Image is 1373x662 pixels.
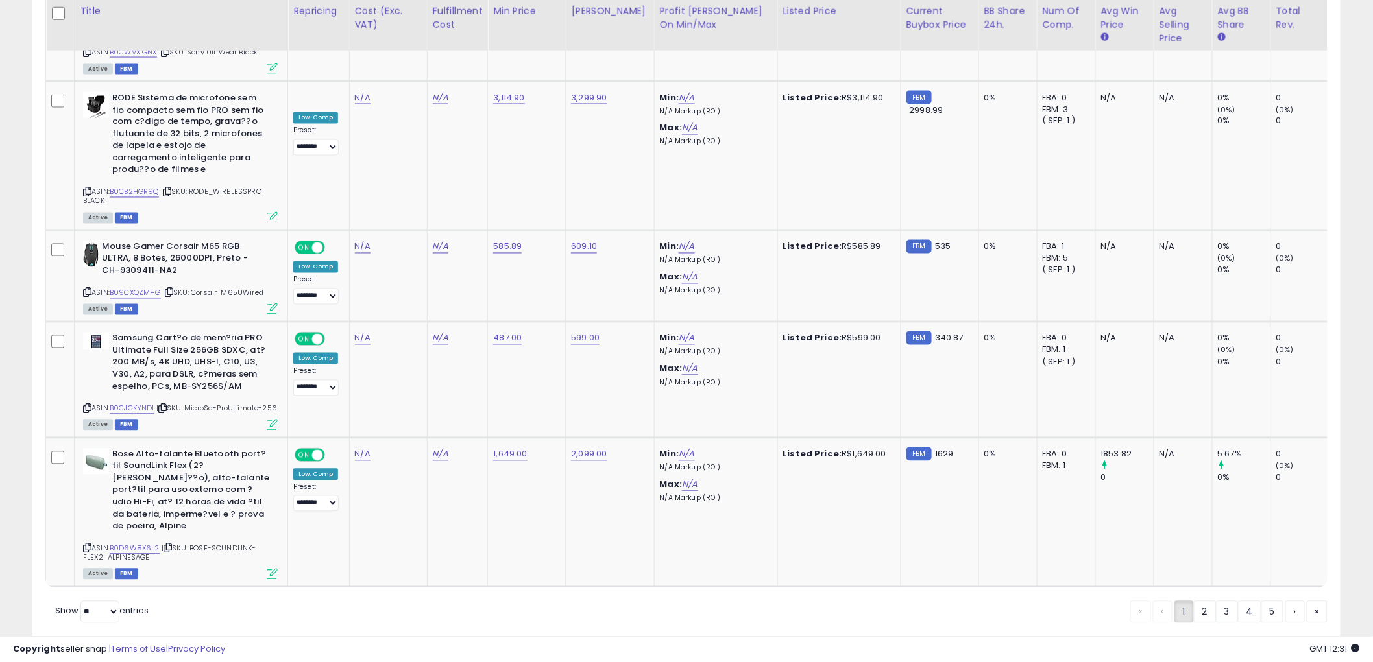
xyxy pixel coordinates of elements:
[323,449,344,460] span: OFF
[906,91,932,104] small: FBM
[112,449,270,536] b: Bose Alto-falante Bluetooth port?til SoundLink Flex (2? [PERSON_NAME]??o), alto-falante port?til ...
[571,448,607,461] a: 2,099.00
[984,241,1027,253] div: 0%
[323,242,344,254] span: OFF
[1160,92,1202,104] div: N/A
[660,256,768,265] p: N/A Markup (ROI)
[1315,606,1319,619] span: »
[83,304,113,315] span: All listings currently available for purchase on Amazon
[1218,241,1270,253] div: 0%
[112,92,270,180] b: RODE Sistema de microfone sem fio compacto sem fio PRO sem fio com c?digo de tempo, grava??o flut...
[493,5,560,18] div: Min Price
[660,332,679,344] b: Min:
[433,448,448,461] a: N/A
[783,448,842,460] b: Listed Price:
[110,47,157,58] a: B0CWVX1GNX
[783,91,842,104] b: Listed Price:
[783,241,891,253] div: R$585.89
[156,403,277,414] span: | SKU: MicroSd-ProUltimate-256
[493,241,522,254] a: 585.89
[83,64,113,75] span: All listings currently available for purchase on Amazon
[1043,241,1086,253] div: FBA: 1
[433,5,483,32] div: Fulfillment Cost
[1160,241,1202,253] div: N/A
[355,332,371,345] a: N/A
[1276,333,1329,344] div: 0
[1310,643,1360,655] span: 2025-08-18 12:31 GMT
[1043,333,1086,344] div: FBA: 0
[660,122,683,134] b: Max:
[1276,461,1294,471] small: (0%)
[83,187,265,206] span: | SKU: RODE_WIRELESSPRO-BLACK
[1276,265,1329,276] div: 0
[1218,345,1236,355] small: (0%)
[1101,472,1154,484] div: 0
[83,213,113,224] span: All listings currently available for purchase on Amazon
[1043,115,1086,127] div: ( SFP: 1 )
[1043,460,1086,472] div: FBM: 1
[55,605,149,617] span: Show: entries
[323,334,344,345] span: OFF
[984,449,1027,460] div: 0%
[935,448,954,460] span: 1629
[1276,241,1329,253] div: 0
[293,112,338,124] div: Low. Comp
[1043,5,1090,32] div: Num of Comp.
[682,479,698,491] a: N/A
[660,379,768,388] p: N/A Markup (ROI)
[80,5,282,18] div: Title
[1276,5,1324,32] div: Total Rev.
[660,287,768,296] p: N/A Markup (ROI)
[83,543,256,563] span: | SKU: BOSE-SOUNDLINK-FLEX2_ALPINESAGE
[660,107,768,116] p: N/A Markup (ROI)
[1160,333,1202,344] div: N/A
[110,187,159,198] a: B0CB2HGR9Q
[1043,449,1086,460] div: FBA: 0
[660,137,768,147] p: N/A Markup (ROI)
[1218,472,1270,484] div: 0%
[1043,357,1086,368] div: ( SFP: 1 )
[1043,344,1086,356] div: FBM: 1
[293,261,338,273] div: Low. Comp
[682,122,698,135] a: N/A
[293,5,344,18] div: Repricing
[83,420,113,431] span: All listings currently available for purchase on Amazon
[296,334,312,345] span: ON
[1276,472,1329,484] div: 0
[910,104,943,116] span: 2998.99
[493,448,527,461] a: 1,649.00
[293,126,339,156] div: Preset:
[163,288,263,298] span: | SKU: Corsair-M65UWired
[1218,32,1226,43] small: Avg BB Share.
[1101,449,1154,460] div: 1853.82
[13,643,225,656] div: seller snap | |
[1043,104,1086,115] div: FBM: 3
[660,241,679,253] b: Min:
[783,333,891,344] div: R$599.00
[906,447,932,461] small: FBM
[660,479,683,491] b: Max:
[679,91,694,104] a: N/A
[13,643,60,655] strong: Copyright
[1276,357,1329,368] div: 0
[571,332,600,345] a: 599.00
[1101,92,1144,104] div: N/A
[571,241,597,254] a: 609.10
[1238,601,1261,623] a: 4
[355,241,371,254] a: N/A
[1043,92,1086,104] div: FBA: 0
[1276,104,1294,115] small: (0%)
[660,494,768,503] p: N/A Markup (ROI)
[783,332,842,344] b: Listed Price:
[1101,5,1148,32] div: Avg Win Price
[83,241,99,267] img: 313IkTRywuL._SL40_.jpg
[679,332,694,345] a: N/A
[296,449,312,460] span: ON
[1276,115,1329,127] div: 0
[571,91,607,104] a: 3,299.90
[1218,265,1270,276] div: 0%
[783,241,842,253] b: Listed Price:
[1276,345,1294,355] small: (0%)
[1218,5,1265,32] div: Avg BB Share
[935,332,964,344] span: 340.87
